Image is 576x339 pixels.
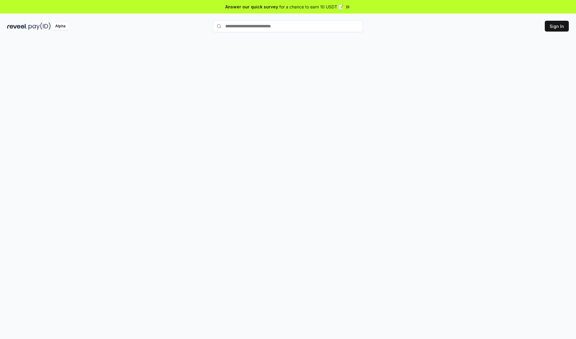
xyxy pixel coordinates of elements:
span: Answer our quick survey [225,4,278,10]
span: for a chance to earn 10 USDT 📝 [279,4,343,10]
img: reveel_dark [7,23,27,30]
button: Sign In [545,21,569,32]
img: pay_id [28,23,51,30]
div: Alpha [52,23,69,30]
